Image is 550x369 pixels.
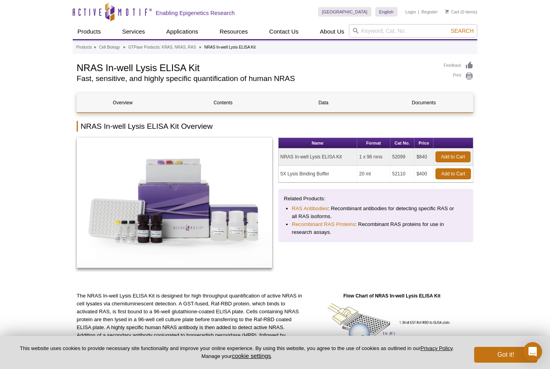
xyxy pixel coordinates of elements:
[156,9,235,17] h2: Enabling Epigenetics Research
[435,151,471,162] a: Add to Cart
[375,7,397,17] a: English
[448,27,476,34] button: Search
[284,195,468,203] p: Related Products:
[162,24,203,39] a: Applications
[292,205,460,220] li: : Recombinant antibodies for detecting specific RAS or all RAS isoforms.
[279,138,358,149] th: Name
[318,7,371,17] a: [GEOGRAPHIC_DATA]
[451,28,474,34] span: Search
[405,9,416,15] a: Login
[349,24,477,38] input: Keyword, Cat. No.
[445,9,459,15] a: Cart
[390,149,415,166] td: 52099
[73,24,105,39] a: Products
[94,45,96,49] li: »
[279,166,358,183] td: 5X Lysis Binding Buffer
[414,149,433,166] td: $840
[445,9,449,13] img: Your Cart
[414,166,433,183] td: $400
[77,93,168,112] a: Overview
[343,293,441,299] strong: Flow Chart of NRAS In-well Lysis ELISA Kit
[279,149,358,166] td: NRAS In-well Lysis ELISA Kit
[357,166,390,183] td: 20 ml
[77,75,436,82] h2: Fast, sensitive, and highly specific quantification of human NRAS
[77,61,436,73] h1: NRAS In-well Lysis ELISA Kit
[420,345,452,351] a: Privacy Policy
[444,61,473,70] a: Feedback
[264,24,303,39] a: Contact Us
[117,24,150,39] a: Services
[435,168,471,179] a: Add to Cart
[445,7,477,17] li: (0 items)
[378,93,469,112] a: Documents
[77,137,272,268] img: NRAS In-well Lysis ELISA Kit
[123,45,125,49] li: »
[77,137,272,270] a: NRAS In-well Lysis ELISA Kit
[421,9,437,15] a: Register
[76,44,92,51] a: Products
[292,220,460,236] li: : Recombinant RAS proteins for use in research assays.
[292,220,356,228] a: Recombinant RAS Proteins
[204,45,256,49] li: NRAS In-well Lysis ELISA Kit
[13,345,461,360] p: This website uses cookies to provide necessary site functionality and improve your online experie...
[474,347,537,363] button: Got it!
[390,138,415,149] th: Cat No.
[77,121,473,132] h2: NRAS In-well Lysis ELISA Kit Overview
[414,138,433,149] th: Price
[523,342,542,361] div: Open Intercom Messenger
[418,7,419,17] li: |
[444,72,473,81] a: Print
[232,352,271,359] button: cookie settings
[357,149,390,166] td: 1 x 96 rxns
[99,44,120,51] a: Cell Biology
[390,166,415,183] td: 52110
[315,24,349,39] a: About Us
[357,138,390,149] th: Format
[177,93,269,112] a: Contents
[77,292,305,355] p: The NRAS In-well Lysis ELISA Kit is designed for high throughput quantification of active NRAS in...
[292,205,328,213] a: RAS Antibodies
[215,24,253,39] a: Resources
[278,93,369,112] a: Data
[128,44,196,51] a: GTPase Products: KRAS, NRAS, RAS
[199,45,202,49] li: »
